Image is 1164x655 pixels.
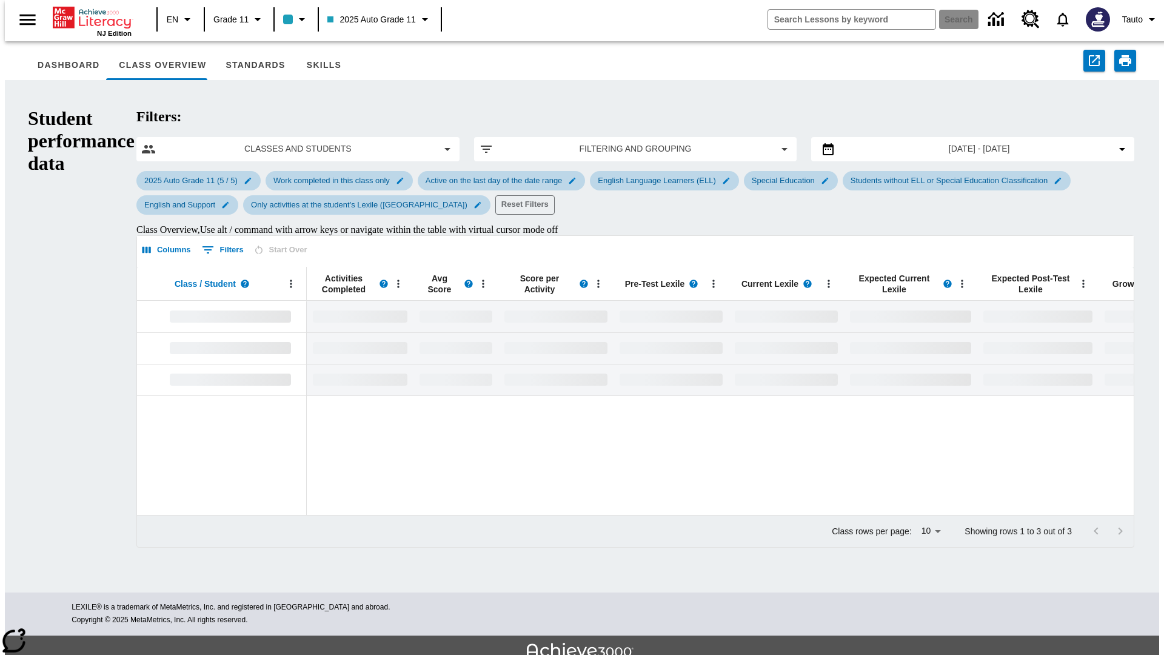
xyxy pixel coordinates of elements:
[137,200,222,209] span: English and Support
[953,275,971,293] button: Open Menu
[213,13,249,26] span: Grade 11
[236,275,254,293] button: Read more about Class / Student
[965,525,1072,537] p: Showing rows 1 to 3 out of 3
[327,13,415,26] span: 2025 Auto Grade 11
[209,8,270,30] button: Grade: Grade 11, Select a grade
[744,176,822,185] span: Special Education
[109,51,216,80] button: Class Overview
[53,4,132,37] div: Home
[981,3,1014,36] a: Data Center
[816,142,1129,156] button: Select the date range menu item
[28,107,135,565] h1: Student performance data
[938,275,957,293] button: Read more about Expected Current Lexile
[418,176,569,185] span: Active on the last day of the date range
[1086,7,1110,32] img: Avatar
[266,176,397,185] span: Work completed in this class only
[413,301,498,332] div: No Data,
[832,525,912,537] p: Class rows per page:
[850,273,938,295] span: Expected Current Lexile
[917,522,946,540] div: 10
[474,275,492,293] button: Open Menu
[684,275,703,293] button: Read more about Pre-Test Lexile
[460,275,478,293] button: Read more about the Average score
[244,200,475,209] span: Only activities at the student's Lexile ([GEOGRAPHIC_DATA])
[282,275,300,293] button: Open Menu
[216,51,295,80] button: Standards
[72,616,247,624] span: Copyright © 2025 MetaMetrics, Inc. All rights reserved.
[161,8,200,30] button: Language: EN, Select a language
[28,51,109,80] button: Dashboard
[307,364,413,395] div: No Data,
[389,275,407,293] button: Open Menu
[136,171,261,190] div: Edit 2025 Auto Grade 11 (5 / 5) filter selected submenu item
[418,171,585,190] div: Edit Active on the last day of the date range filter selected submenu item
[136,195,238,215] div: Edit English and Support filter selected submenu item
[139,241,194,260] button: Select columns
[175,278,236,289] span: Class / Student
[949,143,1010,155] span: [DATE] - [DATE]
[413,332,498,364] div: No Data,
[1114,50,1136,72] button: Print
[1122,13,1143,26] span: Tauto
[729,364,844,395] div: No Data,
[798,275,817,293] button: Read more about Current Lexile
[307,332,413,364] div: No Data,
[1047,4,1079,35] a: Notifications
[313,273,375,295] span: Activities Completed
[375,275,393,293] button: Read more about Activities Completed
[278,8,314,30] button: Class color is light blue. Change class color
[479,142,792,156] button: Apply filters menu item
[590,176,723,185] span: English Language Learners (ELL)
[167,13,178,26] span: EN
[1117,8,1164,30] button: Profile/Settings
[243,195,490,215] div: Edit Only activities at the student's Lexile (Reading) filter selected submenu item
[136,224,1134,235] div: Class Overview , Use alt / command with arrow keys or navigate within the table with virtual curs...
[307,301,413,332] div: No Data,
[1074,275,1092,293] button: Open Menu
[166,143,430,155] span: Classes and Students
[323,8,436,30] button: Class: 2025 Auto Grade 11, Select your class
[820,275,838,293] button: Open Menu
[843,171,1071,190] div: Edit Students without ELL or Special Education Classification filter selected submenu item
[744,171,838,190] div: Edit Special Education filter selected submenu item
[625,278,685,289] span: Pre-Test Lexile
[768,10,935,29] input: search field
[589,275,607,293] button: Open Menu
[266,171,413,190] div: Edit Work completed in this class only filter selected submenu item
[10,2,45,38] button: Open side menu
[141,142,455,156] button: Select classes and students menu item
[136,109,1134,125] h2: Filters:
[137,176,245,185] span: 2025 Auto Grade 11 (5 / 5)
[1079,4,1117,35] button: Select a new avatar
[295,51,353,80] button: Skills
[72,602,1092,614] p: LEXILE® is a trademark of MetaMetrics, Inc. and registered in [GEOGRAPHIC_DATA] and abroad.
[741,278,798,289] span: Current Lexile
[843,176,1055,185] span: Students without ELL or Special Education Classification
[983,273,1078,295] span: Expected Post-Test Lexile
[97,30,132,37] span: NJ Edition
[504,273,575,295] span: Score per Activity
[704,275,723,293] button: Open Menu
[590,171,738,190] div: Edit English Language Learners (ELL) filter selected submenu item
[503,143,768,155] span: Filtering and Grouping
[1115,142,1129,156] svg: Collapse Date Range Filter
[729,332,844,364] div: No Data,
[575,275,593,293] button: Read more about Score per Activity
[199,240,247,260] button: Show filters
[729,301,844,332] div: No Data,
[1014,3,1047,36] a: Resource Center, Will open in new tab
[1083,50,1105,72] button: Export to CSV
[420,273,460,295] span: Avg Score
[413,364,498,395] div: No Data,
